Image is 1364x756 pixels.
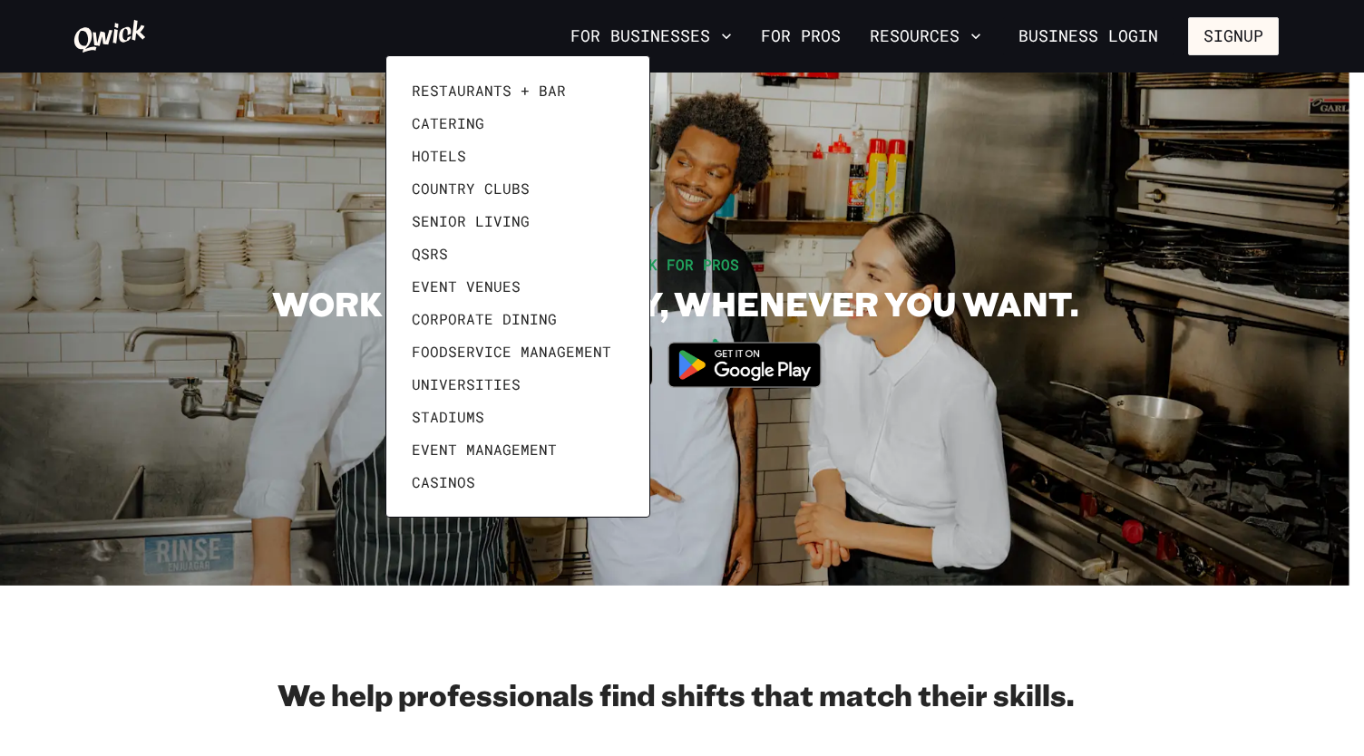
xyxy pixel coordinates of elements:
span: Casinos [412,473,475,491]
span: Event Venues [412,277,521,296]
span: Hotels [412,147,466,165]
span: QSRs [412,245,448,263]
span: Foodservice Management [412,343,611,361]
span: Catering [412,114,484,132]
span: Stadiums [412,408,484,426]
span: Event Management [412,441,557,459]
span: Country Clubs [412,179,530,198]
span: Senior Living [412,212,530,230]
span: Restaurants + Bar [412,82,566,100]
span: Corporate Dining [412,310,557,328]
span: Universities [412,375,521,393]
